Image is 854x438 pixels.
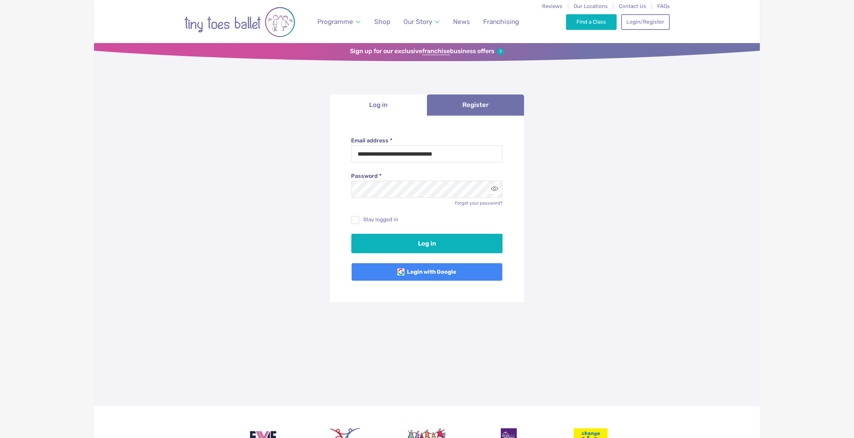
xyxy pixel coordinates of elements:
[403,18,432,26] span: Our Story
[480,14,522,30] a: Franchising
[184,5,295,40] img: tiny toes ballet
[351,172,503,180] label: Password *
[314,14,364,30] a: Programme
[427,94,524,116] a: Register
[351,263,503,281] a: Login with Google
[317,18,353,26] span: Programme
[657,3,670,9] a: FAQs
[490,184,499,194] button: Toggle password visibility
[330,116,524,303] div: Log in
[350,48,504,55] a: Sign up for our exclusivefranchisebusiness offers
[566,14,617,30] a: Find a Class
[619,3,646,9] a: Contact Us
[543,3,563,9] a: Reviews
[453,18,470,26] span: News
[351,234,503,253] button: Log in
[621,14,670,30] a: Login/Register
[422,48,450,55] strong: franchise
[351,216,503,223] label: Stay logged in
[374,18,390,26] span: Shop
[400,14,443,30] a: Our Story
[574,3,608,9] a: Our Locations
[398,268,404,275] img: Google Logo
[351,137,503,144] label: Email address *
[371,14,394,30] a: Shop
[450,14,473,30] a: News
[483,18,519,26] span: Franchising
[455,200,503,206] a: Forgot your password?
